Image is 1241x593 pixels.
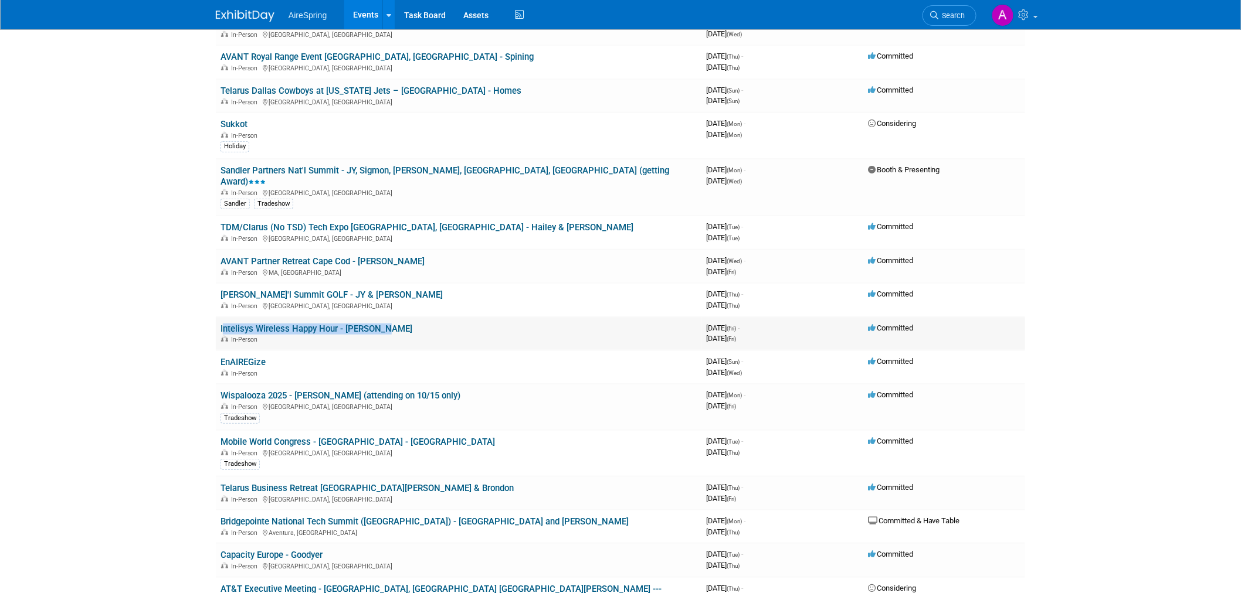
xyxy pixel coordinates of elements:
span: (Mon) [727,167,742,173]
div: [GEOGRAPHIC_DATA], [GEOGRAPHIC_DATA] [221,494,697,503]
span: (Mon) [727,132,742,138]
img: In-Person Event [221,449,228,455]
span: (Wed) [727,370,742,376]
span: (Tue) [727,551,740,558]
span: [DATE] [706,96,740,105]
span: - [741,222,743,231]
span: (Thu) [727,291,740,298]
span: - [741,483,743,492]
div: Holiday [221,141,249,152]
span: AireSpring [289,11,327,20]
div: [GEOGRAPHIC_DATA], [GEOGRAPHIC_DATA] [221,448,697,457]
span: [DATE] [706,401,736,410]
span: Committed [868,323,913,332]
span: (Sun) [727,87,740,94]
span: [DATE] [706,357,743,366]
div: Tradeshow [254,199,293,209]
span: In-Person [231,235,261,243]
a: Intelisys Wireless Happy Hour - [PERSON_NAME] [221,323,412,334]
a: [PERSON_NAME]'l Summit GOLF - JY & [PERSON_NAME] [221,289,443,300]
img: In-Person Event [221,496,228,502]
span: Committed [868,390,913,399]
span: - [744,165,745,174]
span: - [744,256,745,265]
span: (Fri) [727,269,736,275]
span: - [741,550,743,558]
span: Committed [868,256,913,265]
span: (Wed) [727,31,742,38]
span: - [741,584,743,592]
span: (Sun) [727,98,740,104]
img: In-Person Event [221,529,228,535]
span: In-Person [231,189,261,197]
a: Sukkot [221,119,247,129]
span: - [738,323,740,332]
a: AVANT Partner Retreat Cape Cod - [PERSON_NAME] [221,256,425,267]
span: In-Person [231,563,261,570]
span: [DATE] [706,222,743,231]
span: Committed [868,483,913,492]
img: In-Person Event [221,235,228,241]
img: In-Person Event [221,336,228,342]
span: Search [938,11,965,20]
span: [DATE] [706,448,740,456]
div: [GEOGRAPHIC_DATA], [GEOGRAPHIC_DATA] [221,401,697,411]
span: Committed [868,437,913,445]
span: In-Person [231,336,261,343]
span: In-Person [231,403,261,411]
a: Telarus Dallas Cowboys at [US_STATE] Jets – [GEOGRAPHIC_DATA] - Homes [221,86,521,96]
span: [DATE] [706,390,745,399]
span: [DATE] [706,584,743,592]
span: - [744,390,745,399]
span: [DATE] [706,130,742,139]
img: In-Person Event [221,132,228,138]
div: [GEOGRAPHIC_DATA], [GEOGRAPHIC_DATA] [221,63,697,72]
a: EnAIREGize [221,357,266,367]
span: In-Person [231,529,261,537]
span: - [741,52,743,60]
span: (Tue) [727,235,740,241]
span: [DATE] [706,29,742,38]
div: [GEOGRAPHIC_DATA], [GEOGRAPHIC_DATA] [221,29,697,39]
span: (Tue) [727,438,740,445]
span: (Thu) [727,529,740,536]
span: (Mon) [727,121,742,127]
img: In-Person Event [221,269,228,275]
a: Capacity Europe - Goodyer [221,550,323,560]
span: (Mon) [727,392,742,398]
div: MA, [GEOGRAPHIC_DATA] [221,267,697,277]
span: (Mon) [727,518,742,524]
span: [DATE] [706,368,742,377]
div: [GEOGRAPHIC_DATA], [GEOGRAPHIC_DATA] [221,97,697,106]
img: In-Person Event [221,189,228,195]
span: (Thu) [727,485,740,491]
span: (Thu) [727,585,740,592]
span: In-Person [231,370,261,377]
span: [DATE] [706,527,740,536]
span: [DATE] [706,483,743,492]
a: TDM/Clarus (No TSD) Tech Expo [GEOGRAPHIC_DATA], [GEOGRAPHIC_DATA] - Hailey & [PERSON_NAME] [221,222,633,233]
img: In-Person Event [221,98,228,104]
span: Committed [868,86,913,94]
span: (Fri) [727,325,736,332]
a: AVANT Royal Range Event [GEOGRAPHIC_DATA], [GEOGRAPHIC_DATA] - Spining [221,52,534,62]
a: Wispalooza 2025 - [PERSON_NAME] (attending on 10/15 only) [221,390,460,401]
span: (Wed) [727,178,742,185]
span: In-Person [231,269,261,277]
span: (Sun) [727,359,740,365]
span: Considering [868,119,916,128]
span: In-Person [231,449,261,457]
span: (Thu) [727,449,740,456]
span: Committed [868,357,913,366]
span: [DATE] [706,437,743,445]
span: In-Person [231,496,261,503]
span: [DATE] [706,550,743,558]
span: In-Person [231,302,261,310]
span: - [741,357,743,366]
span: [DATE] [706,561,740,570]
span: [DATE] [706,176,742,185]
span: [DATE] [706,516,745,525]
div: [GEOGRAPHIC_DATA], [GEOGRAPHIC_DATA] [221,561,697,570]
span: Booth & Presenting [868,165,940,174]
span: In-Person [231,98,261,106]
